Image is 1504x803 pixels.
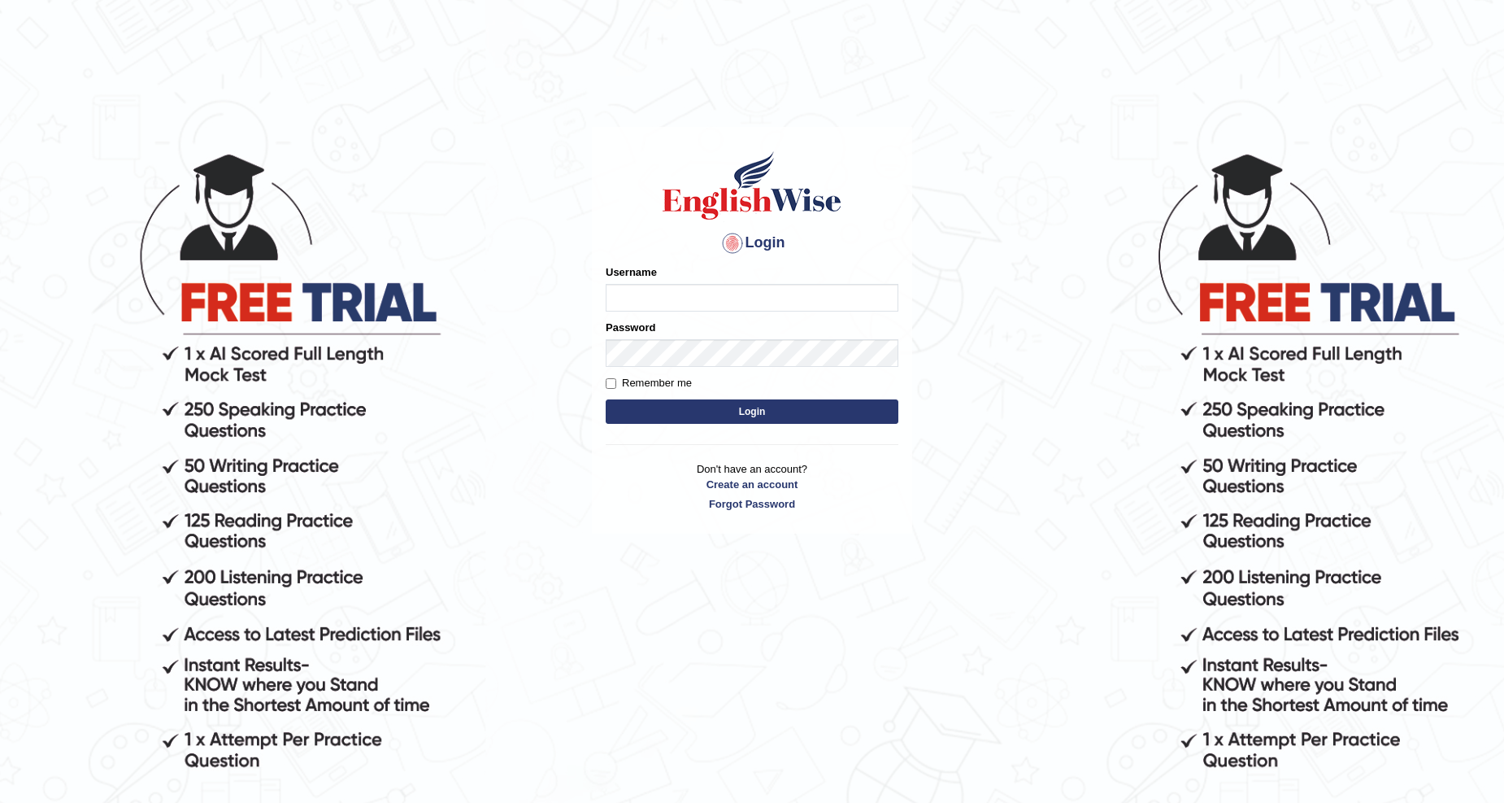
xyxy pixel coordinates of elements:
[606,230,898,256] h4: Login
[606,378,616,389] input: Remember me
[606,375,692,391] label: Remember me
[606,264,657,280] label: Username
[606,461,898,512] p: Don't have an account?
[606,496,898,512] a: Forgot Password
[659,149,845,222] img: Logo of English Wise sign in for intelligent practice with AI
[606,399,898,424] button: Login
[606,477,898,492] a: Create an account
[606,320,655,335] label: Password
